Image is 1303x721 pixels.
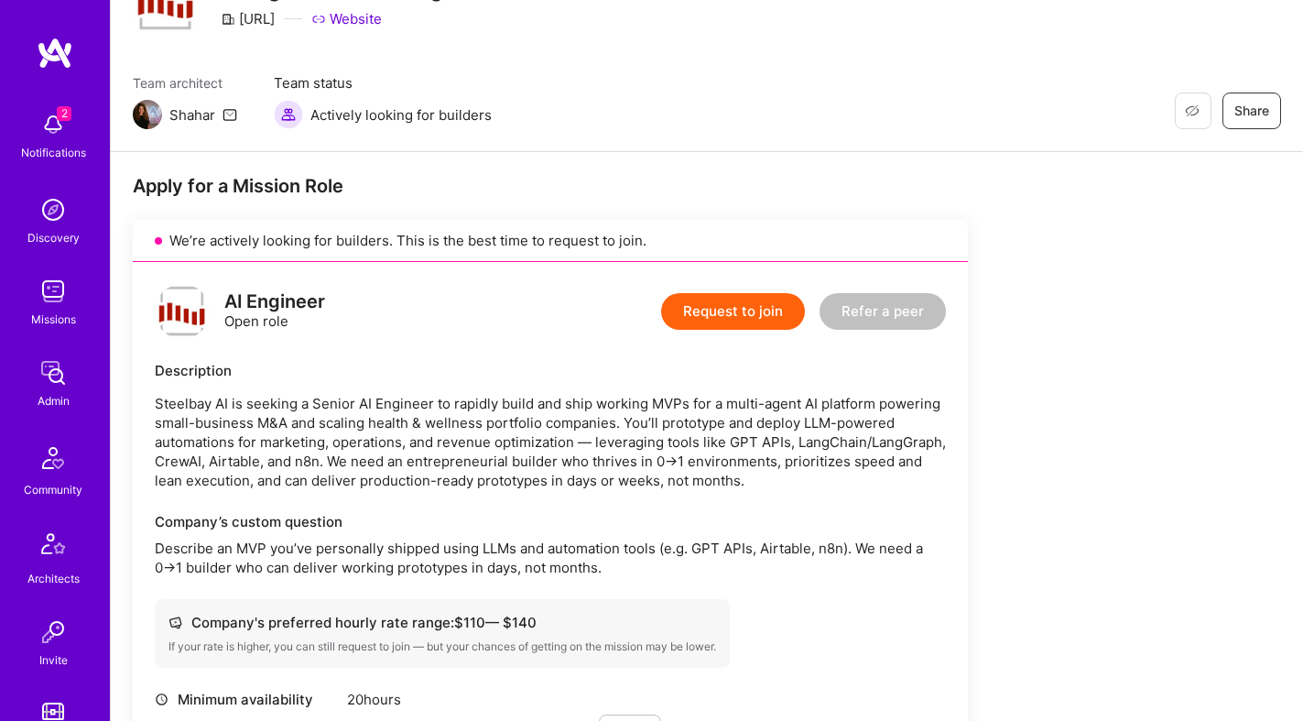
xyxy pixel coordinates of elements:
[223,107,237,122] i: icon Mail
[42,703,64,720] img: tokens
[133,174,968,198] div: Apply for a Mission Role
[347,690,661,709] div: 20 hours
[221,9,275,28] div: [URL]
[155,539,946,577] p: Describe an MVP you’ve personally shipped using LLMs and automation tools (e.g. GPT APIs, Airtabl...
[224,292,325,331] div: Open role
[21,143,86,162] div: Notifications
[35,273,71,310] img: teamwork
[820,293,946,330] button: Refer a peer
[168,639,716,654] div: If your rate is higher, you can still request to join — but your chances of getting on the missio...
[38,391,70,410] div: Admin
[31,525,75,569] img: Architects
[221,12,235,27] i: icon CompanyGray
[310,105,492,125] span: Actively looking for builders
[35,614,71,650] img: Invite
[661,293,805,330] button: Request to join
[1234,102,1269,120] span: Share
[168,613,716,632] div: Company's preferred hourly rate range: $ 110 — $ 140
[133,100,162,129] img: Team Architect
[224,292,325,311] div: AI Engineer
[1222,93,1281,129] button: Share
[39,650,68,670] div: Invite
[155,284,210,339] img: logo
[1185,104,1200,118] i: icon EyeClosed
[274,100,303,129] img: Actively looking for builders
[31,310,76,329] div: Missions
[168,616,182,629] i: icon Cash
[57,106,71,121] span: 2
[133,73,237,93] span: Team architect
[155,690,338,709] div: Minimum availability
[27,228,80,247] div: Discovery
[169,105,215,125] div: Shahar
[37,37,73,70] img: logo
[155,693,168,706] i: icon Clock
[27,569,80,588] div: Architects
[311,9,382,28] a: Website
[133,220,968,262] div: We’re actively looking for builders. This is the best time to request to join.
[31,436,75,480] img: Community
[155,361,946,380] div: Description
[155,512,946,531] div: Company’s custom question
[274,73,492,93] span: Team status
[35,106,71,143] img: bell
[24,480,82,499] div: Community
[35,355,71,391] img: admin teamwork
[155,394,946,490] p: Steelbay AI is seeking a Senior AI Engineer to rapidly build and ship working MVPs for a multi-ag...
[35,191,71,228] img: discovery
